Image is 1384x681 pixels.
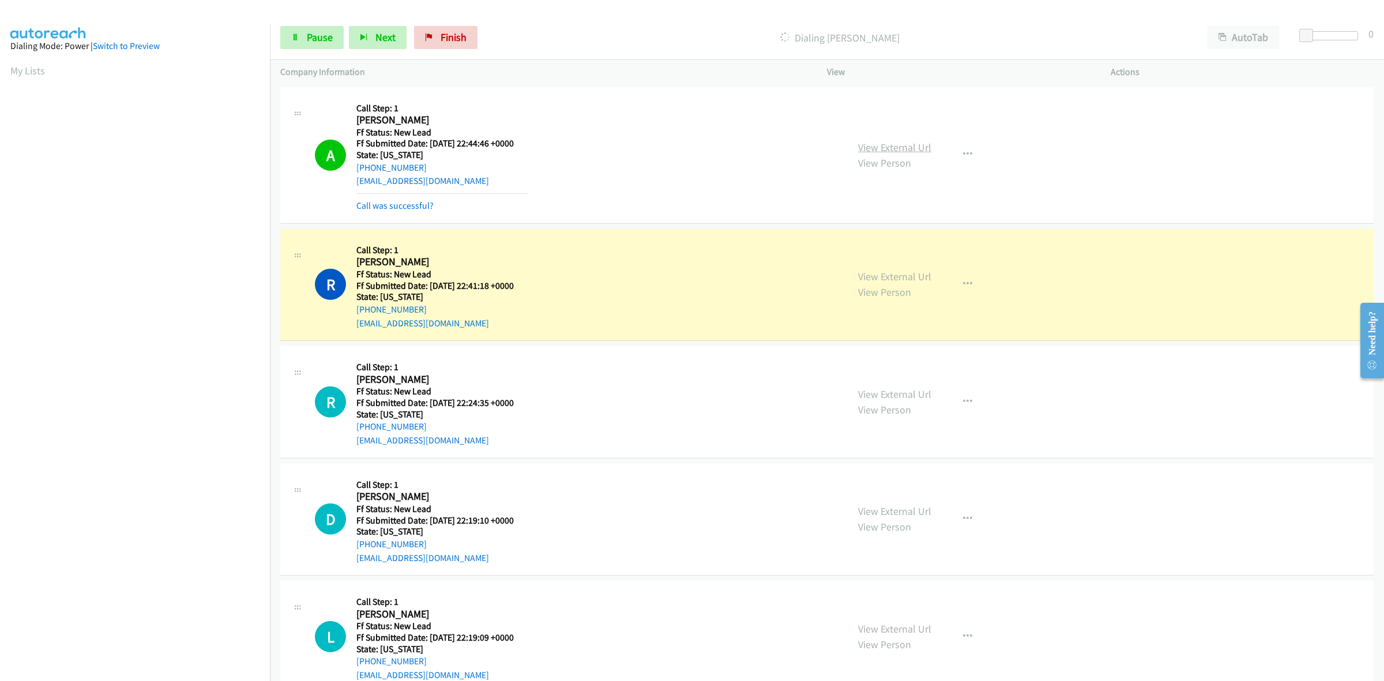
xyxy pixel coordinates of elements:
a: [PHONE_NUMBER] [356,656,427,667]
a: [PHONE_NUMBER] [356,421,427,432]
a: View External Url [858,141,931,154]
span: Next [375,31,396,44]
a: [EMAIL_ADDRESS][DOMAIN_NAME] [356,175,489,186]
h5: Ff Status: New Lead [356,386,528,397]
a: [EMAIL_ADDRESS][DOMAIN_NAME] [356,669,489,680]
a: View External Url [858,505,931,518]
h2: [PERSON_NAME] [356,490,528,503]
h5: Ff Status: New Lead [356,269,528,280]
h2: [PERSON_NAME] [356,114,528,127]
h5: Call Step: 1 [356,479,528,491]
h5: State: [US_STATE] [356,291,528,303]
h1: L [315,621,346,652]
h5: Call Step: 1 [356,103,528,114]
a: [PHONE_NUMBER] [356,304,427,315]
a: [EMAIL_ADDRESS][DOMAIN_NAME] [356,435,489,446]
p: Company Information [280,65,806,79]
div: The call is yet to be attempted [315,621,346,652]
a: My Lists [10,64,45,77]
span: Pause [307,31,333,44]
h5: Call Step: 1 [356,244,528,256]
a: View Person [858,403,911,416]
h1: R [315,269,346,300]
h5: Ff Submitted Date: [DATE] 22:19:10 +0000 [356,515,528,526]
a: View Person [858,638,911,651]
button: AutoTab [1208,26,1279,49]
iframe: Dialpad [10,89,270,637]
h5: State: [US_STATE] [356,644,528,655]
a: View Person [858,520,911,533]
p: Actions [1111,65,1374,79]
a: Pause [280,26,344,49]
button: Next [349,26,407,49]
p: View [827,65,1090,79]
a: View External Url [858,270,931,283]
a: [PHONE_NUMBER] [356,162,427,173]
h5: Ff Status: New Lead [356,503,528,515]
h1: R [315,386,346,417]
div: The call is yet to be attempted [315,386,346,417]
h5: State: [US_STATE] [356,526,528,537]
a: View Person [858,285,911,299]
a: [EMAIL_ADDRESS][DOMAIN_NAME] [356,552,489,563]
h5: Ff Submitted Date: [DATE] 22:24:35 +0000 [356,397,528,409]
h5: Ff Submitted Date: [DATE] 22:41:18 +0000 [356,280,528,292]
h5: Ff Submitted Date: [DATE] 22:44:46 +0000 [356,138,528,149]
a: View External Url [858,622,931,635]
h5: State: [US_STATE] [356,409,528,420]
a: Finish [414,26,477,49]
p: Dialing [PERSON_NAME] [493,30,1187,46]
a: Switch to Preview [93,40,160,51]
h5: State: [US_STATE] [356,149,528,161]
h5: Call Step: 1 [356,362,528,373]
a: Call was successful? [356,200,434,211]
h1: D [315,503,346,535]
div: The call is yet to be attempted [315,503,346,535]
div: Delay between calls (in seconds) [1305,31,1358,40]
h5: Ff Status: New Lead [356,127,528,138]
h5: Ff Status: New Lead [356,620,528,632]
iframe: Resource Center [1351,295,1384,386]
h5: Ff Submitted Date: [DATE] 22:19:09 +0000 [356,632,528,644]
h2: [PERSON_NAME] [356,255,528,269]
a: [EMAIL_ADDRESS][DOMAIN_NAME] [356,318,489,329]
div: Dialing Mode: Power | [10,39,259,53]
h5: Call Step: 1 [356,596,528,608]
span: Finish [441,31,467,44]
a: View Person [858,156,911,170]
a: [PHONE_NUMBER] [356,539,427,550]
h2: [PERSON_NAME] [356,608,528,621]
a: View External Url [858,387,931,401]
h2: [PERSON_NAME] [356,373,528,386]
h1: A [315,140,346,171]
div: 0 [1368,26,1374,42]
